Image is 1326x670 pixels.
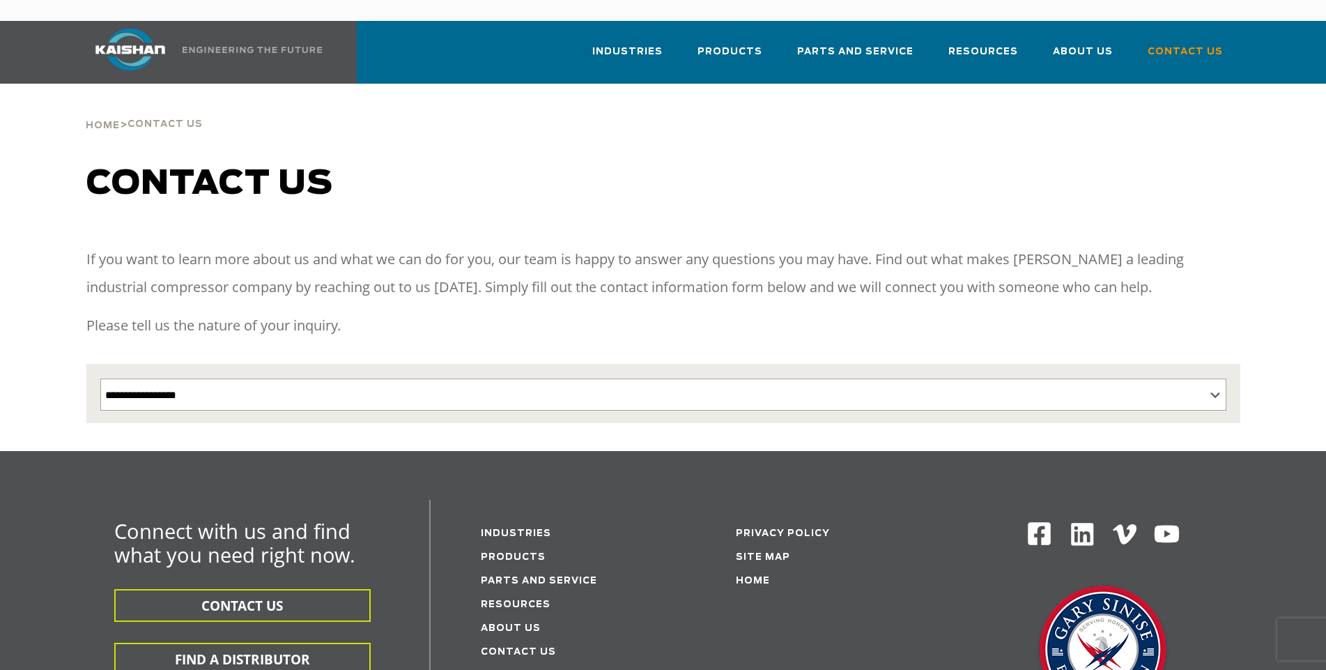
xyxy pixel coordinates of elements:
[86,121,120,130] span: Home
[1053,33,1113,81] a: About Us
[1069,521,1096,548] img: Linkedin
[481,600,550,609] a: Resources
[1053,44,1113,60] span: About Us
[948,33,1018,81] a: Resources
[697,44,762,60] span: Products
[697,33,762,81] a: Products
[183,47,322,53] img: Engineering the future
[481,553,546,562] a: Products
[481,624,541,633] a: About Us
[736,553,790,562] a: Site Map
[1148,33,1223,81] a: Contact Us
[86,312,1240,340] p: Please tell us the nature of your inquiry.
[592,33,663,81] a: Industries
[592,44,663,60] span: Industries
[78,21,325,84] a: Kaishan USA
[86,84,203,137] div: >
[736,577,770,586] a: Home
[86,167,333,201] span: Contact us
[736,529,830,538] a: Privacy Policy
[114,589,371,622] button: CONTACT US
[114,517,355,568] span: Connect with us and find what you need right now.
[78,29,183,70] img: kaishan logo
[86,119,120,131] a: Home
[797,33,913,81] a: Parts and Service
[1113,524,1136,545] img: Vimeo
[481,529,551,538] a: Industries
[86,245,1240,301] p: If you want to learn more about us and what we can do for you, our team is happy to answer any qu...
[1148,44,1223,60] span: Contact Us
[797,44,913,60] span: Parts and Service
[948,44,1018,60] span: Resources
[128,120,203,129] span: Contact Us
[1026,521,1052,547] img: Facebook
[481,648,556,657] a: Contact Us
[481,577,597,586] a: Parts and service
[1153,521,1180,548] img: Youtube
